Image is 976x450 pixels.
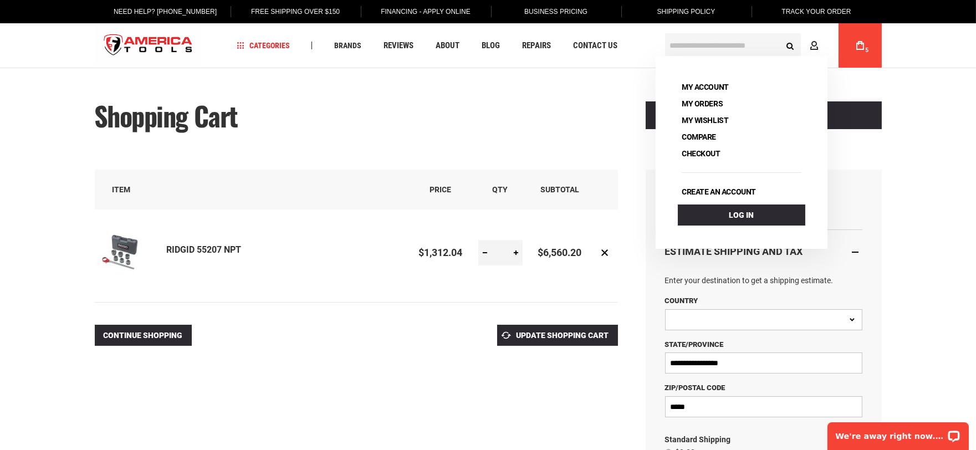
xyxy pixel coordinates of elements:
a: Compare [678,129,720,145]
p: Enter your destination to get a shipping estimate. [665,274,862,287]
span: Reviews [384,42,413,50]
span: About [436,42,459,50]
img: America Tools [95,25,202,67]
span: Shopping Cart [95,96,238,135]
span: Price [430,185,452,194]
img: RIDGID 55207 NPT [95,224,150,279]
strong: Estimate Shipping and Tax [665,246,803,257]
a: My Orders [678,96,727,111]
span: State/Province [665,340,724,349]
a: Log In [678,204,805,226]
a: My Account [678,79,733,95]
a: Continue Shopping [95,325,192,346]
button: Search [780,35,801,56]
a: RIDGID 55207 NPT [95,224,167,282]
span: Contact Us [573,42,617,50]
span: Categories [237,42,290,49]
iframe: LiveChat chat widget [820,415,976,450]
span: Item [113,185,131,194]
a: store logo [95,25,202,67]
button: Proceed to Checkout [646,101,882,129]
span: Update Shopping Cart [517,331,609,340]
a: 5 [850,23,871,68]
span: Zip/Postal Code [665,383,725,392]
span: Repairs [522,42,551,50]
span: Country [665,296,698,305]
a: Categories [232,38,295,53]
a: Brands [329,38,366,53]
span: $1,312.04 [419,247,463,258]
span: Standard Shipping [665,435,731,444]
button: Update Shopping Cart [497,325,618,346]
a: Contact Us [568,38,622,53]
span: Subtotal [540,185,579,194]
span: Qty [493,185,508,194]
a: RIDGID 55207 NPT [167,244,242,255]
a: About [431,38,464,53]
span: Shipping Policy [657,8,716,16]
span: Blog [482,42,500,50]
span: $6,560.20 [538,247,582,258]
span: Brands [334,42,361,49]
span: Continue Shopping [104,331,183,340]
span: 5 [866,47,869,53]
a: Checkout [678,146,724,161]
a: Reviews [379,38,418,53]
a: Repairs [517,38,556,53]
a: Blog [477,38,505,53]
a: My Wishlist [678,113,732,128]
a: Create an account [678,184,760,200]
